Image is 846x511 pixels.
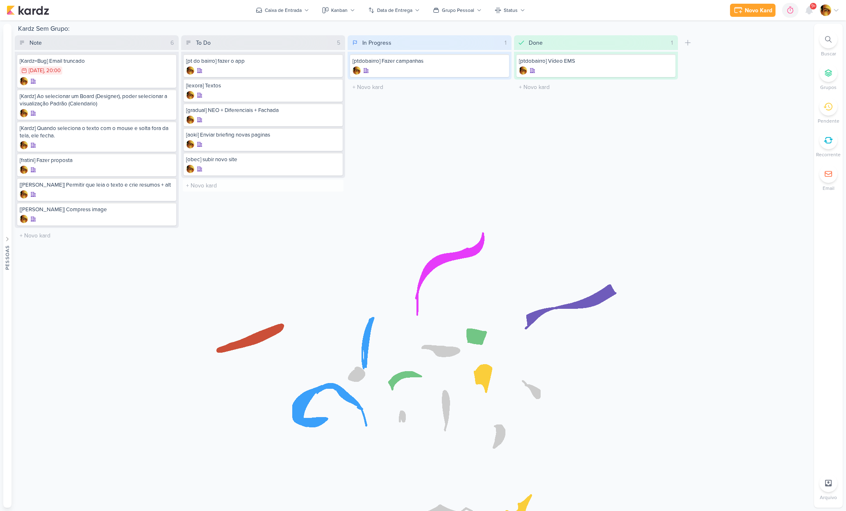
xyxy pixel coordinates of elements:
div: 6 [167,39,177,47]
div: Criador(a): Leandro Guedes [352,66,361,75]
div: [fratini] Fazer proposta [20,157,174,164]
img: Leandro Guedes [519,66,527,75]
div: [amelia] Permitir que leia o texto e crie resumos + alt [20,181,174,189]
input: + Novo kard [516,81,676,93]
input: + Novo kard [349,81,510,93]
div: [ptdobairro] Vídeo EMS [519,57,673,65]
div: Criador(a): Leandro Guedes [20,109,28,117]
img: Leandro Guedes [20,190,28,198]
div: 1 [668,39,676,47]
img: Leandro Guedes [820,5,831,16]
img: Leandro Guedes [20,77,28,85]
img: Leandro Guedes [352,66,361,75]
div: Criador(a): Leandro Guedes [20,215,28,223]
div: Criador(a): Leandro Guedes [186,66,194,75]
div: Criador(a): Leandro Guedes [519,66,527,75]
p: Pendente [818,117,839,125]
img: kardz.app [7,5,49,15]
li: Ctrl + F [814,30,843,57]
div: Criador(a): Leandro Guedes [186,91,194,99]
img: Leandro Guedes [186,140,194,148]
div: , 20:00 [44,68,61,73]
p: Arquivo [820,494,837,501]
div: Criador(a): Leandro Guedes [20,190,28,198]
div: [Kardz] Quando seleciona o texto com o mouse e solta fora da tela, ele fecha. [20,125,174,139]
input: + Novo kard [16,230,177,242]
button: Novo Kard [730,4,775,17]
img: Leandro Guedes [186,66,194,75]
p: Buscar [821,50,836,57]
div: [Kardz=Bug] Email truncado [20,57,174,65]
div: Criador(a): Leandro Guedes [186,165,194,173]
div: [ptdobairro] Fazer campanhas [352,57,507,65]
img: Leandro Guedes [186,165,194,173]
p: Grupos [820,84,837,91]
img: Leandro Guedes [186,116,194,124]
img: Leandro Guedes [20,166,28,174]
div: [aoki] Enviar briefing novas paginas [186,131,340,139]
div: [Kardz] Ao selecionar um Board (Designer), poder selecionar a visualização Padrão (Calendario) [20,93,174,107]
div: [DATE] [29,68,44,73]
p: Recorrente [816,151,841,158]
div: Kardz Sem Grupo: [15,24,811,35]
div: Criador(a): Leandro Guedes [20,141,28,149]
div: [lexora] Textos [186,82,340,89]
img: Leandro Guedes [20,215,28,223]
img: Leandro Guedes [20,141,28,149]
div: Criador(a): Leandro Guedes [20,77,28,85]
div: [gradual] NEO + Diferenciais + Fachada [186,107,340,114]
div: [amelia] Compress image [20,206,174,213]
div: Pessoas [4,245,11,270]
img: Leandro Guedes [20,109,28,117]
div: Criador(a): Leandro Guedes [186,116,194,124]
div: 5 [334,39,343,47]
button: Pessoas [3,24,11,508]
div: [pt do bairro] fazer o app [186,57,340,65]
img: Leandro Guedes [186,91,194,99]
div: Novo Kard [745,6,772,15]
div: Criador(a): Leandro Guedes [20,166,28,174]
div: [obec] subir novo site [186,156,340,163]
div: Criador(a): Leandro Guedes [186,140,194,148]
div: 1 [501,39,510,47]
span: 9+ [811,3,816,9]
p: Email [823,185,835,192]
input: + Novo kard [183,180,343,192]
